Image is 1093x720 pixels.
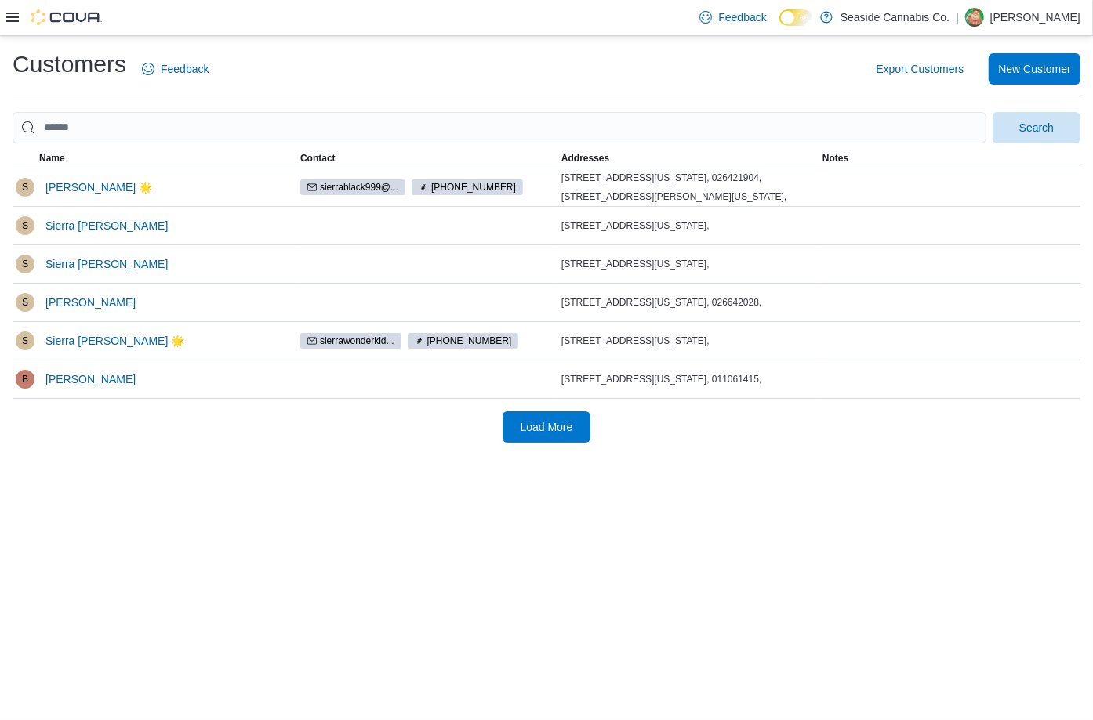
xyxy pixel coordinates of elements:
[561,219,816,232] div: [STREET_ADDRESS][US_STATE],
[31,9,102,25] img: Cova
[45,179,152,195] span: [PERSON_NAME] 🌟
[993,112,1080,143] button: Search
[822,152,848,165] span: Notes
[45,256,168,272] span: Sierra [PERSON_NAME]
[779,9,812,26] input: Dark Mode
[408,333,519,349] span: (802) 430-2068
[412,179,523,195] span: (360) 927-9560
[22,216,28,235] span: S
[300,152,336,165] span: Contact
[693,2,772,33] a: Feedback
[39,325,191,356] button: Sierra [PERSON_NAME] 🌟
[45,333,184,349] span: Sierra [PERSON_NAME] 🌟
[22,178,28,197] span: S
[45,218,168,233] span: Sierra [PERSON_NAME]
[16,293,34,312] div: Sierra
[841,8,950,27] p: Seaside Cannabis Co.
[870,53,970,85] button: Export Customers
[39,287,142,318] button: [PERSON_NAME]
[561,373,816,385] div: [STREET_ADDRESS][US_STATE], 011061415,
[320,334,394,348] span: sierrawonderkid...
[1019,120,1054,136] span: Search
[300,179,405,195] span: sierrablack999@...
[300,333,401,349] span: sierrawonderkid...
[561,335,816,347] div: [STREET_ADDRESS][US_STATE],
[39,152,65,165] span: Name
[876,61,964,77] span: Export Customers
[39,172,158,203] button: [PERSON_NAME] 🌟
[45,295,136,310] span: [PERSON_NAME]
[16,216,34,235] div: Sierra
[718,9,766,25] span: Feedback
[998,61,1071,77] span: New Customer
[561,172,816,184] div: [STREET_ADDRESS][US_STATE], 026421904,
[161,61,209,77] span: Feedback
[39,248,174,280] button: Sierra [PERSON_NAME]
[503,411,590,443] button: Load More
[990,8,1080,27] p: [PERSON_NAME]
[956,8,959,27] p: |
[427,334,512,348] span: [PHONE_NUMBER]
[39,364,142,395] button: [PERSON_NAME]
[989,53,1080,85] button: New Customer
[22,370,28,389] span: B
[16,331,34,350] div: Sierra
[136,53,215,85] a: Feedback
[965,8,984,27] div: Brandon Lopes
[431,180,516,194] span: [PHONE_NUMBER]
[561,258,816,270] div: [STREET_ADDRESS][US_STATE],
[16,255,34,273] div: Sierra
[22,293,28,312] span: S
[16,178,34,197] div: Sierra
[45,371,136,387] span: [PERSON_NAME]
[561,296,816,309] div: [STREET_ADDRESS][US_STATE], 026642028,
[13,49,126,80] h1: Customers
[561,190,816,203] div: [STREET_ADDRESS][PERSON_NAME][US_STATE],
[521,419,573,435] span: Load More
[16,370,34,389] div: Benjamin
[39,210,174,241] button: Sierra [PERSON_NAME]
[779,26,780,27] span: Dark Mode
[22,331,28,350] span: S
[561,152,609,165] span: Addresses
[320,180,398,194] span: sierrablack999@...
[22,255,28,273] span: S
